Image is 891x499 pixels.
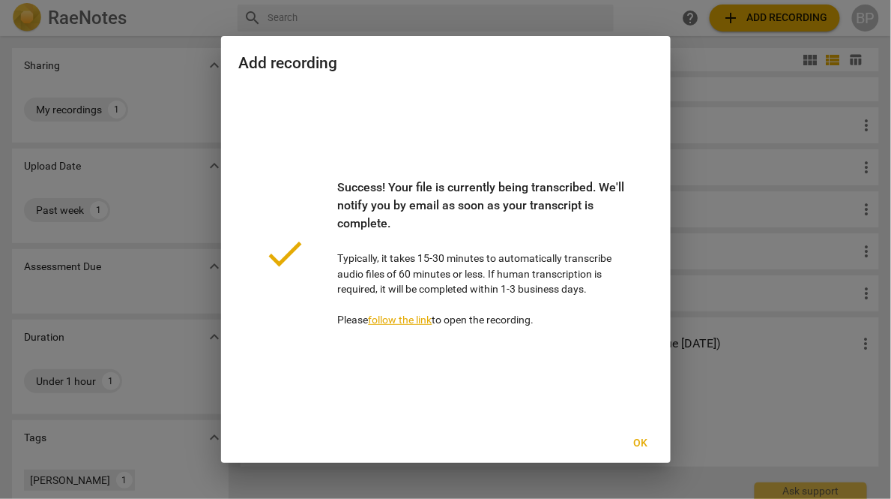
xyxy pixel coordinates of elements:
[263,231,308,276] span: done
[239,54,653,73] h2: Add recording
[338,179,629,328] p: Typically, it takes 15-30 minutes to automatically transcribe audio files of 60 minutes or less. ...
[617,430,665,457] button: Ok
[338,179,629,251] div: Success! Your file is currently being transcribed. We'll notify you by email as soon as your tran...
[629,436,653,451] span: Ok
[369,314,432,326] a: follow the link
